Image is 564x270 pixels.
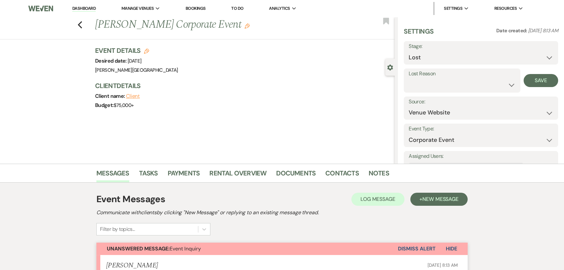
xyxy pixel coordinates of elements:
[96,209,468,217] h2: Communicate with clients by clicking "New Message" or replying to an existing message thread.
[114,102,134,109] span: $75,000+
[209,168,266,182] a: Rental Overview
[231,6,243,11] a: To Do
[107,245,201,252] span: Event Inquiry
[95,57,128,64] span: Desired date:
[106,262,158,270] h5: [PERSON_NAME]
[409,42,553,51] label: Stage:
[128,58,141,64] span: [DATE]
[107,245,170,252] strong: Unanswered Message:
[121,5,154,12] span: Manage Venues
[96,192,165,206] h1: Event Messages
[444,5,462,12] span: Settings
[496,27,528,34] span: Date created:
[139,168,158,182] a: Tasks
[95,93,126,99] span: Client name:
[95,102,114,109] span: Budget:
[387,64,393,70] button: Close lead details
[95,46,178,55] h3: Event Details
[96,243,398,255] button: Unanswered Message:Event Inquiry
[269,5,290,12] span: Analytics
[410,193,468,206] button: +New Message
[409,124,553,134] label: Event Type:
[325,168,359,182] a: Contacts
[409,152,553,161] label: Assigned Users:
[446,245,457,252] span: Hide
[95,17,332,33] h1: [PERSON_NAME] Corporate Event
[494,5,517,12] span: Resources
[95,67,178,73] span: [PERSON_NAME][GEOGRAPHIC_DATA]
[28,2,53,15] img: Weven Logo
[428,262,458,268] span: [DATE] 8:13 AM
[409,97,553,107] label: Source:
[72,6,96,12] a: Dashboard
[422,196,458,202] span: New Message
[100,225,135,233] div: Filter by topics...
[369,168,389,182] a: Notes
[168,168,200,182] a: Payments
[404,27,433,41] h3: Settings
[245,23,250,29] button: Edit
[351,193,404,206] button: Log Message
[409,163,515,172] div: Team at [PERSON_NAME][GEOGRAPHIC_DATA]
[96,168,129,182] a: Messages
[95,81,388,90] h3: Client Details
[528,27,558,34] span: [DATE] 8:13 AM
[126,94,140,99] button: Client
[409,69,515,79] label: Lost Reason
[524,74,558,87] button: Save
[435,243,468,255] button: Hide
[276,168,316,182] a: Documents
[398,243,435,255] button: Dismiss Alert
[360,196,395,202] span: Log Message
[186,6,206,11] a: Bookings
